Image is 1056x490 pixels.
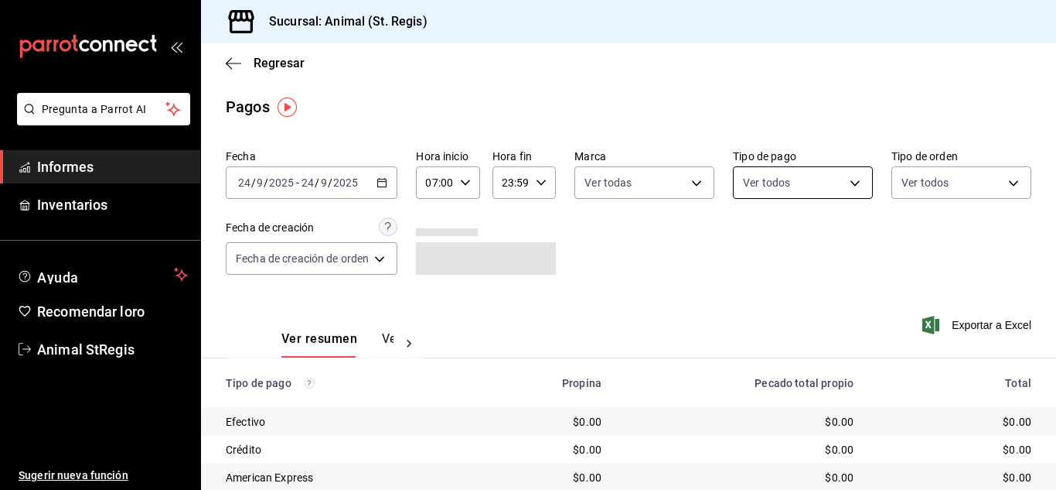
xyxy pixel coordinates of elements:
font: Efectivo [226,416,265,428]
font: $0.00 [573,416,601,428]
font: Hora fin [492,150,532,163]
font: Recomendar loro [37,303,145,320]
font: $0.00 [1003,471,1031,484]
font: Tipo de pago [733,150,796,163]
font: Tipo de pago [226,377,291,389]
font: Fecha [226,150,256,163]
font: $0.00 [1003,444,1031,456]
button: Pregunta a Parrot AI [17,93,190,125]
font: Marca [574,150,606,163]
font: $0.00 [573,444,601,456]
button: Regresar [226,56,305,70]
input: -- [301,176,315,189]
font: Propina [562,377,601,389]
font: Animal StRegis [37,341,135,358]
font: / [264,176,268,189]
a: Pregunta a Parrot AI [11,112,190,128]
font: American Express [226,471,313,484]
font: Tipo de orden [891,150,958,163]
input: ---- [332,176,359,189]
font: Ayuda [37,269,79,286]
font: Ver todos [901,176,949,189]
font: / [315,176,319,189]
input: -- [320,176,328,189]
button: Exportar a Excel [925,316,1031,334]
font: Hora inicio [416,150,468,163]
font: Regresar [254,56,305,70]
input: ---- [268,176,295,189]
font: Fecha de creación [226,221,314,234]
font: Inventarios [37,197,107,213]
button: abrir_cajón_menú [170,40,182,53]
font: Crédito [226,444,261,456]
font: Fecha de creación de orden [236,252,369,265]
font: / [251,176,256,189]
font: Sucursal: Animal (St. Regis) [269,14,428,29]
font: Total [1005,377,1031,389]
font: $0.00 [573,471,601,484]
font: $0.00 [1003,416,1031,428]
font: Exportar a Excel [952,319,1031,331]
font: Ver todas [584,176,632,189]
font: / [328,176,332,189]
img: Marcador de información sobre herramientas [278,98,297,117]
font: - [296,176,299,189]
input: -- [256,176,264,189]
font: Pregunta a Parrot AI [42,103,147,115]
input: -- [237,176,251,189]
svg: Los pagos realizados con Pay y otras terminales son montos brutos. [304,378,315,389]
font: Informes [37,159,94,175]
font: $0.00 [825,471,853,484]
font: Ver pagos [382,331,440,346]
font: $0.00 [825,416,853,428]
font: Pecado total propio [755,377,853,389]
font: $0.00 [825,444,853,456]
font: Ver todos [743,176,790,189]
font: Ver resumen [281,331,357,346]
font: Sugerir nueva función [19,469,128,481]
div: pestañas de navegación [281,331,393,358]
font: Pagos [226,98,270,116]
